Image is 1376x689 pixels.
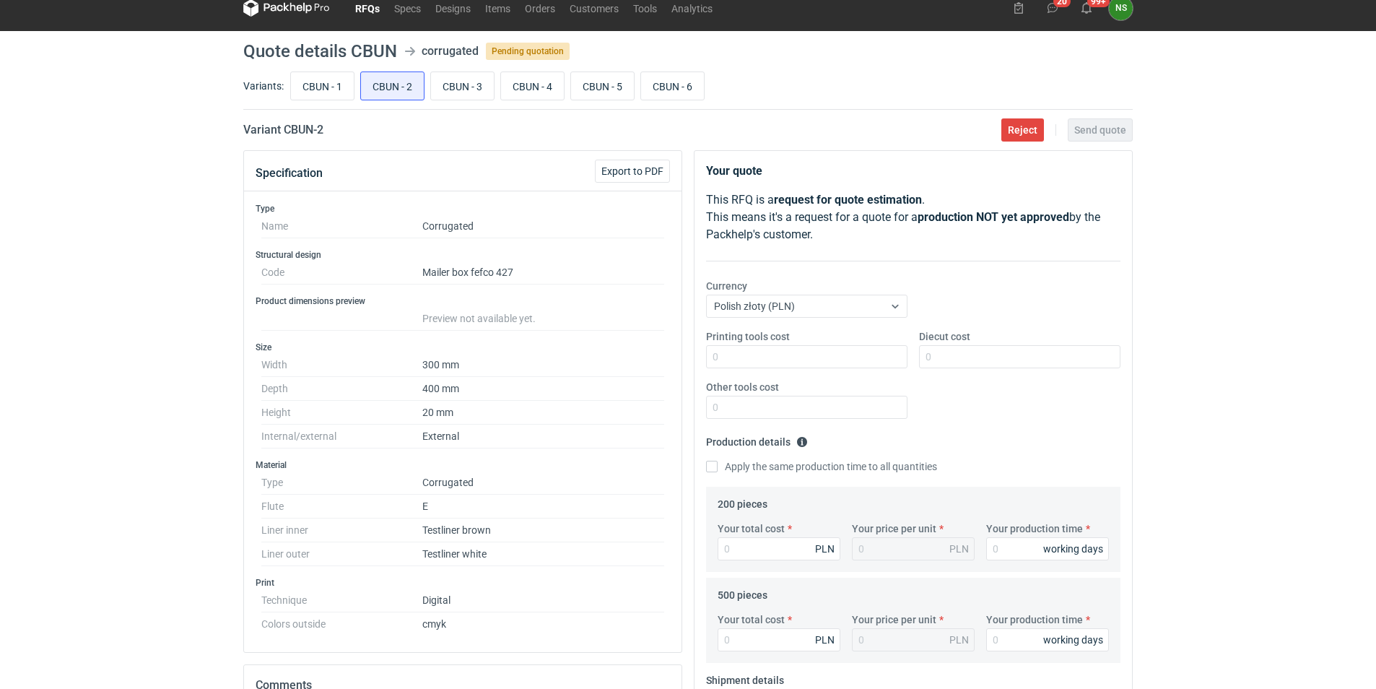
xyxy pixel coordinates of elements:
legend: 200 pieces [718,493,767,510]
label: Your price per unit [852,521,936,536]
dt: Width [261,353,422,377]
label: Apply the same production time to all quantities [706,459,937,474]
div: working days [1043,542,1103,556]
dd: Digital [422,589,664,612]
label: CBUN - 5 [570,71,635,100]
div: PLN [815,633,835,647]
dd: E [422,495,664,519]
dd: 20 mm [422,401,664,425]
label: CBUN - 6 [640,71,705,100]
legend: Shipment details [706,669,784,686]
label: Your total cost [718,612,785,627]
dd: cmyk [422,612,664,630]
label: Other tools cost [706,380,779,394]
h3: Structural design [256,249,670,261]
h3: Material [256,459,670,471]
dt: Internal/external [261,425,422,448]
label: CBUN - 2 [360,71,424,100]
label: Variants: [243,79,284,93]
strong: production NOT yet approved [918,210,1069,224]
div: PLN [815,542,835,556]
dt: Colors outside [261,612,422,630]
legend: 500 pieces [718,584,767,601]
dd: Mailer box fefco 427 [422,261,664,285]
input: 0 [919,345,1120,368]
dd: Testliner white [422,542,664,566]
dd: Corrugated [422,214,664,238]
div: PLN [949,542,969,556]
span: Pending quotation [486,43,570,60]
h1: Quote details CBUN [243,43,397,60]
dt: Depth [261,377,422,401]
button: Specification [256,156,323,191]
h2: Variant CBUN - 2 [243,121,323,139]
dt: Liner inner [261,519,422,542]
input: 0 [706,396,907,419]
label: Your production time [986,521,1083,536]
dd: External [422,425,664,448]
label: Your total cost [718,521,785,536]
dt: Type [261,471,422,495]
strong: request for quote estimation [774,193,922,207]
h3: Size [256,342,670,353]
input: 0 [718,537,840,560]
label: Printing tools cost [706,329,790,344]
input: 0 [986,628,1109,651]
dt: Flute [261,495,422,519]
dd: Testliner brown [422,519,664,542]
label: CBUN - 1 [290,71,354,100]
dt: Code [261,261,422,285]
legend: Production details [706,430,808,448]
h3: Product dimensions preview [256,295,670,307]
span: Export to PDF [601,166,663,176]
button: Reject [1001,118,1044,142]
span: Polish złoty (PLN) [714,300,795,312]
div: PLN [949,633,969,647]
button: Send quote [1068,118,1133,142]
span: Preview not available yet. [422,313,536,324]
input: 0 [706,345,907,368]
label: CBUN - 3 [430,71,495,100]
h3: Type [256,203,670,214]
span: Send quote [1074,125,1126,135]
label: Your price per unit [852,612,936,627]
h3: Print [256,577,670,589]
button: Export to PDF [595,160,670,183]
dt: Liner outer [261,542,422,566]
div: corrugated [422,43,479,60]
span: Reject [1008,125,1037,135]
dd: Corrugated [422,471,664,495]
p: This RFQ is a . This means it's a request for a quote for a by the Packhelp's customer. [706,191,1120,243]
label: Your production time [986,612,1083,627]
dt: Name [261,214,422,238]
dt: Height [261,401,422,425]
label: Diecut cost [919,329,970,344]
input: 0 [986,537,1109,560]
dd: 400 mm [422,377,664,401]
label: CBUN - 4 [500,71,565,100]
label: Currency [706,279,747,293]
dd: 300 mm [422,353,664,377]
dt: Technique [261,589,422,612]
div: working days [1043,633,1103,647]
input: 0 [718,628,840,651]
strong: Your quote [706,164,762,178]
